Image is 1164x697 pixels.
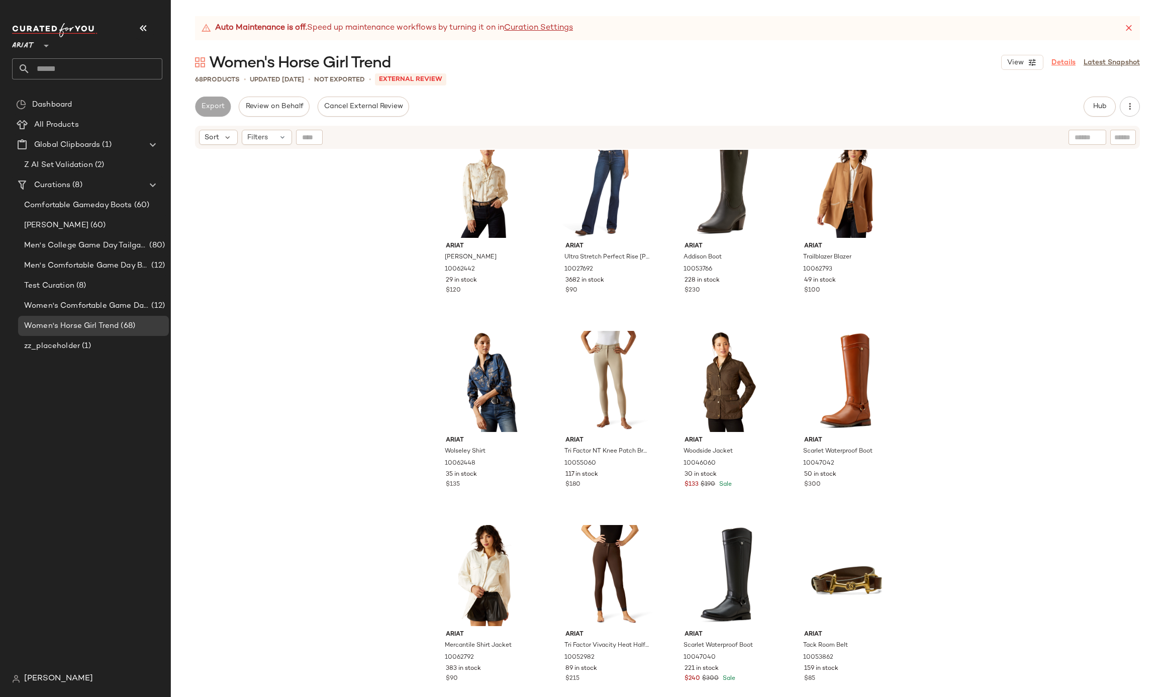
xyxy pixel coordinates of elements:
[149,300,165,312] span: (12)
[684,641,753,650] span: Scarlet Waterproof Boot
[803,459,834,468] span: 10047042
[565,276,604,285] span: 3682 in stock
[195,76,203,83] span: 68
[100,139,111,151] span: (1)
[446,242,531,251] span: Ariat
[250,75,304,85] p: updated [DATE]
[803,641,848,650] span: Tack Room Belt
[684,265,712,274] span: 10053766
[314,75,365,85] p: Not Exported
[446,664,481,673] span: 383 in stock
[24,260,149,272] span: Men's Comfortable Game Day Boots
[205,132,219,143] span: Sort
[244,74,246,85] span: •
[804,480,821,489] span: $300
[12,34,34,52] span: Ariat
[149,260,165,272] span: (12)
[446,630,531,639] span: Ariat
[215,22,307,34] strong: Auto Maintenance is off.
[685,276,720,285] span: 228 in stock
[201,22,573,34] div: Speed up maintenance workflows by turning it on in
[446,286,461,295] span: $120
[34,119,79,131] span: All Products
[565,674,579,683] span: $215
[24,240,147,251] span: Men's College Game Day Tailgate Outfits
[685,674,700,683] span: $240
[1093,103,1107,111] span: Hub
[324,103,403,111] span: Cancel External Review
[804,276,836,285] span: 49 in stock
[445,447,486,456] span: Wolseley Shirt
[685,436,769,445] span: Ariat
[24,280,74,292] span: Test Curation
[24,340,80,352] span: zz_placeholder
[24,200,132,211] span: Comfortable Gameday Boots
[804,286,820,295] span: $100
[1084,57,1140,68] a: Latest Snapshot
[557,330,658,432] img: 10055060_front.jpg
[803,447,872,456] span: Scarlet Waterproof Boot
[446,470,477,479] span: 35 in stock
[803,253,851,262] span: Trailblazer Blazer
[245,103,303,111] span: Review on Behalf
[369,74,371,85] span: •
[24,300,149,312] span: Women's Comfortable Game Day Boots
[564,459,596,468] span: 10055060
[446,436,531,445] span: Ariat
[564,265,593,274] span: 10027692
[702,674,719,683] span: $300
[147,240,165,251] span: (80)
[375,73,446,85] p: External REVIEW
[16,100,26,110] img: svg%3e
[565,480,580,489] span: $180
[685,242,769,251] span: Ariat
[445,653,474,662] span: 10062792
[445,459,475,468] span: 10062448
[446,480,460,489] span: $135
[88,220,106,231] span: (60)
[803,653,833,662] span: 10053862
[24,673,93,685] span: [PERSON_NAME]
[438,525,539,626] img: 10062792_front.jpg
[438,330,539,432] img: 10062448_front.jpg
[796,330,897,432] img: 10047042_3-4_front.jpg
[684,653,716,662] span: 10047040
[1007,59,1024,67] span: View
[565,630,650,639] span: Ariat
[239,97,309,117] button: Review on Behalf
[446,276,477,285] span: 29 in stock
[565,436,650,445] span: Ariat
[676,525,778,626] img: 10047040_3-4_front.jpg
[721,675,735,682] span: Sale
[74,280,86,292] span: (8)
[504,22,573,34] a: Curation Settings
[565,664,597,673] span: 89 in stock
[685,286,700,295] span: $230
[565,286,577,295] span: $90
[564,641,649,650] span: Tri Factor Vivacity Heat Half Grip Breech
[119,320,135,332] span: (68)
[445,253,497,262] span: [PERSON_NAME]
[685,470,717,479] span: 30 in stock
[24,220,88,231] span: [PERSON_NAME]
[34,139,100,151] span: Global Clipboards
[685,480,699,489] span: $133
[717,481,732,488] span: Sale
[685,630,769,639] span: Ariat
[132,200,150,211] span: (60)
[701,480,715,489] span: $190
[804,470,836,479] span: 50 in stock
[564,653,595,662] span: 10052982
[195,75,240,85] div: Products
[24,320,119,332] span: Women's Horse Girl Trend
[796,525,897,626] img: 10053862_front.jpg
[684,447,733,456] span: Woodside Jacket
[1051,57,1076,68] a: Details
[80,340,91,352] span: (1)
[209,53,391,73] span: Women's Horse Girl Trend
[445,265,475,274] span: 10062442
[34,180,70,191] span: Curations
[676,330,778,432] img: 10046060_front.jpg
[564,447,649,456] span: Tri Factor NT Knee Patch Breech
[12,23,98,37] img: cfy_white_logo.C9jOOHJF.svg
